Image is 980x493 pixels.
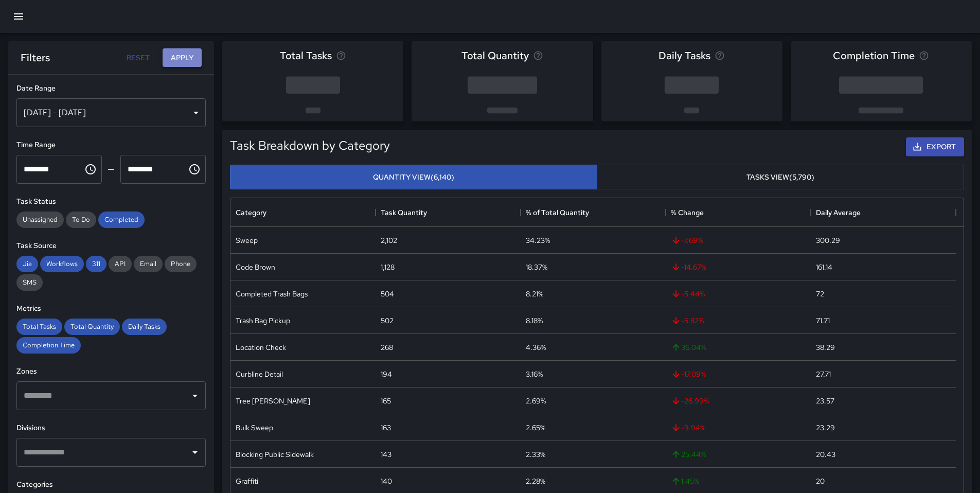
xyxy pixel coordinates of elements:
div: 23.29 [816,422,835,433]
div: 163 [381,422,391,433]
div: 71.71 [816,315,830,326]
div: Trash Bag Pickup [236,315,290,326]
div: Category [236,198,266,227]
div: 8.21% [526,289,543,299]
h6: Task Status [16,196,206,207]
svg: Average time taken to complete tasks in the selected period, compared to the previous period. [919,50,929,61]
h6: Divisions [16,422,206,434]
div: 18.37% [526,262,547,272]
div: Completion Time [16,337,81,354]
div: 140 [381,476,392,486]
span: 311 [86,259,106,268]
h6: Date Range [16,83,206,94]
div: 161.14 [816,262,832,272]
span: -5.44 % [671,289,705,299]
div: 4.36% [526,342,546,353]
div: Task Quantity [381,198,427,227]
span: -26.99 % [671,396,709,406]
span: 25.44 % [671,449,706,460]
div: 23.57 [816,396,834,406]
span: Completion Time [16,341,81,349]
span: API [109,259,132,268]
div: Tree Wells [236,396,310,406]
button: Apply [163,48,202,67]
h6: Time Range [16,139,206,151]
h6: Filters [21,49,50,66]
span: Total Quantity [64,322,120,331]
svg: Total task quantity in the selected period, compared to the previous period. [533,50,543,61]
div: To Do [66,212,96,228]
span: -14.67 % [671,262,706,272]
div: Category [230,198,376,227]
div: 34.23% [526,235,550,245]
h6: Zones [16,366,206,377]
span: Unassigned [16,215,64,224]
button: Open [188,445,202,460]
div: [DATE] - [DATE] [16,98,206,127]
span: -9.94 % [671,422,705,433]
h6: Metrics [16,303,206,314]
button: Choose time, selected time is 12:00 AM [80,159,101,180]
div: Sweep [236,235,258,245]
span: Email [134,259,163,268]
div: Location Check [236,342,286,353]
div: Phone [165,256,197,272]
div: Daily Tasks [122,319,167,335]
h6: Categories [16,479,206,490]
button: Reset [121,48,154,67]
div: Graffiti [236,476,258,486]
div: 504 [381,289,394,299]
span: 1.45 % [671,476,699,486]
div: Unassigned [16,212,64,228]
div: SMS [16,274,43,291]
div: 2.65% [526,422,545,433]
span: SMS [16,278,43,287]
span: -5.82 % [671,315,704,326]
div: Curbline Detail [236,369,283,379]
div: Completed Trash Bags [236,289,308,299]
div: Bulk Sweep [236,422,273,433]
button: Quantity View(6,140) [230,165,597,190]
span: Total Quantity [461,47,529,64]
div: 165 [381,396,391,406]
span: -17.09 % [671,369,706,379]
span: Completion Time [833,47,915,64]
svg: Total number of tasks in the selected period, compared to the previous period. [336,50,346,61]
svg: Average number of tasks per day in the selected period, compared to the previous period. [715,50,725,61]
button: Choose time, selected time is 11:59 PM [184,159,205,180]
div: 27.71 [816,369,831,379]
div: 72 [816,289,824,299]
span: 36.04 % [671,342,706,353]
button: Tasks View(5,790) [597,165,964,190]
div: 311 [86,256,106,272]
div: Total Quantity [64,319,120,335]
div: Daily Average [811,198,956,227]
h5: Task Breakdown by Category [230,137,390,154]
div: Email [134,256,163,272]
div: 20 [816,476,825,486]
div: 20.43 [816,449,835,460]
div: % Change [671,198,704,227]
div: 268 [381,342,393,353]
span: Total Tasks [280,47,332,64]
div: 143 [381,449,391,460]
div: 2.28% [526,476,545,486]
span: Jia [16,259,38,268]
span: Completed [98,215,145,224]
span: To Do [66,215,96,224]
span: Daily Tasks [658,47,710,64]
div: Daily Average [816,198,861,227]
div: Total Tasks [16,319,62,335]
div: Completed [98,212,145,228]
div: 2,102 [381,235,397,245]
div: % Change [666,198,811,227]
button: Open [188,389,202,403]
div: % of Total Quantity [526,198,589,227]
span: Total Tasks [16,322,62,331]
div: 8.18% [526,315,543,326]
span: Daily Tasks [122,322,167,331]
div: API [109,256,132,272]
div: 38.29 [816,342,835,353]
h6: Task Source [16,240,206,252]
div: 3.16% [526,369,543,379]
